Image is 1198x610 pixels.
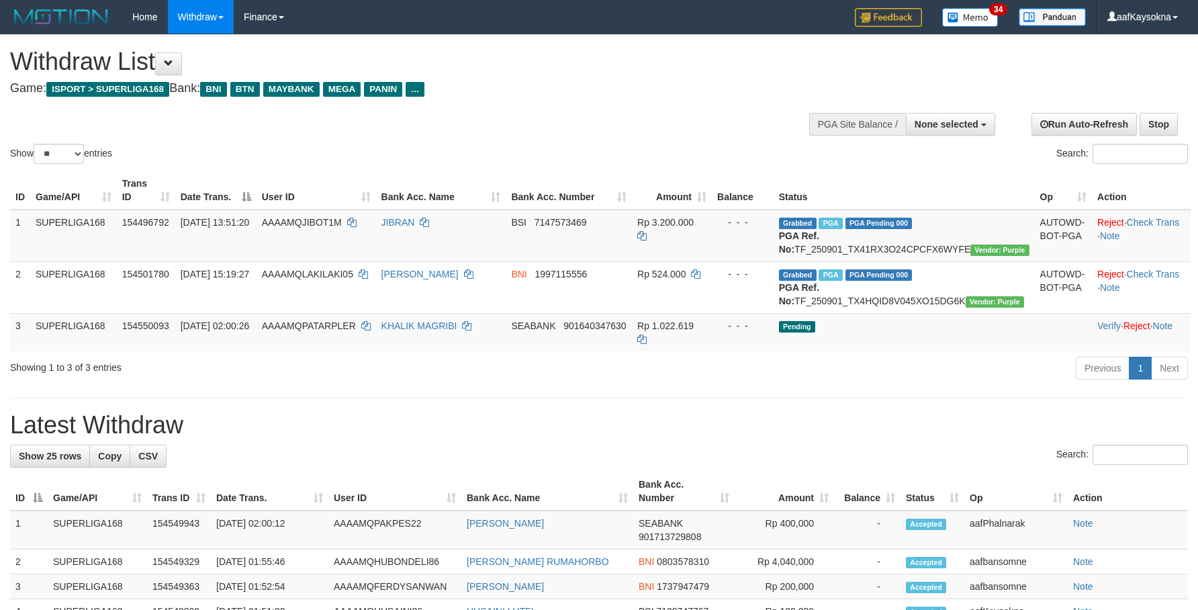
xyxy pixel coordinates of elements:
[535,269,587,279] span: Copy 1997115556 to clipboard
[511,217,526,228] span: BSI
[535,217,587,228] span: Copy 7147573469 to clipboard
[10,7,112,27] img: MOTION_logo.png
[819,218,842,229] span: Marked by aafsoumeymey
[181,217,249,228] span: [DATE] 13:51:20
[639,581,654,592] span: BNI
[774,261,1035,313] td: TF_250901_TX4HQID8V045XO15DG6K
[122,217,169,228] span: 154496792
[1140,113,1178,136] a: Stop
[964,574,1068,599] td: aafbansomne
[1127,217,1180,228] a: Check Trans
[1153,320,1173,331] a: Note
[1073,518,1093,529] a: Note
[639,518,683,529] span: SEABANK
[262,217,342,228] span: AAAAMQJIBOT1M
[10,574,48,599] td: 3
[906,519,946,530] span: Accepted
[1056,144,1188,164] label: Search:
[774,210,1035,262] td: TF_250901_TX41RX3O24CPCFX6WYFE
[10,82,785,95] h4: Game: Bank:
[211,511,328,550] td: [DATE] 02:00:12
[511,269,526,279] span: BNI
[964,550,1068,574] td: aafbansomne
[1056,445,1188,465] label: Search:
[263,82,320,97] span: MAYBANK
[10,144,112,164] label: Show entries
[964,472,1068,511] th: Op: activate to sort column ascending
[200,82,226,97] span: BNI
[10,445,90,468] a: Show 25 rows
[10,550,48,574] td: 2
[467,518,544,529] a: [PERSON_NAME]
[328,574,461,599] td: AAAAMQFERDYSANWAN
[10,355,489,374] div: Showing 1 to 3 of 3 entries
[381,320,457,331] a: KHALIK MAGRIBI
[845,218,913,229] span: PGA Pending
[89,445,130,468] a: Copy
[262,320,356,331] span: AAAAMQPATARPLER
[262,269,353,279] span: AAAAMQLAKILAKI05
[211,574,328,599] td: [DATE] 01:52:54
[779,321,815,333] span: Pending
[964,511,1068,550] td: aafPhalnarak
[717,319,768,333] div: - - -
[637,217,694,228] span: Rp 3.200.000
[30,313,117,351] td: SUPERLIGA168
[10,171,30,210] th: ID
[406,82,424,97] span: ...
[834,511,901,550] td: -
[1092,171,1191,210] th: Action
[1073,556,1093,567] a: Note
[122,269,169,279] span: 154501780
[906,582,946,593] span: Accepted
[147,550,211,574] td: 154549329
[257,171,376,210] th: User ID: activate to sort column ascending
[181,269,249,279] span: [DATE] 15:19:27
[10,412,1188,439] h1: Latest Withdraw
[906,557,946,568] span: Accepted
[834,472,901,511] th: Balance: activate to sort column ascending
[563,320,626,331] span: Copy 901640347630 to clipboard
[970,245,1029,256] span: Vendor URL: https://trx4.1velocity.biz
[1073,581,1093,592] a: Note
[230,82,260,97] span: BTN
[657,556,709,567] span: Copy 0803578310 to clipboard
[845,269,913,281] span: PGA Pending
[1100,282,1120,293] a: Note
[735,472,834,511] th: Amount: activate to sort column ascending
[48,511,147,550] td: SUPERLIGA168
[1127,269,1180,279] a: Check Trans
[467,581,544,592] a: [PERSON_NAME]
[717,267,768,281] div: - - -
[138,451,158,462] span: CSV
[181,320,249,331] span: [DATE] 02:00:26
[130,445,167,468] a: CSV
[633,472,735,511] th: Bank Acc. Number: activate to sort column ascending
[779,269,817,281] span: Grabbed
[10,48,785,75] h1: Withdraw List
[467,556,609,567] a: [PERSON_NAME] RUMAHORBO
[147,472,211,511] th: Trans ID: activate to sort column ascending
[1097,217,1124,228] a: Reject
[1092,261,1191,313] td: · ·
[855,8,922,27] img: Feedback.jpg
[34,144,84,164] select: Showentries
[48,472,147,511] th: Game/API: activate to sort column ascending
[779,230,819,255] b: PGA Ref. No:
[717,216,768,229] div: - - -
[364,82,402,97] span: PANIN
[1035,210,1092,262] td: AUTOWD-BOT-PGA
[30,210,117,262] td: SUPERLIGA168
[1123,320,1150,331] a: Reject
[147,511,211,550] td: 154549943
[461,472,633,511] th: Bank Acc. Name: activate to sort column ascending
[906,113,995,136] button: None selected
[10,472,48,511] th: ID: activate to sort column descending
[10,210,30,262] td: 1
[1097,269,1124,279] a: Reject
[211,472,328,511] th: Date Trans.: activate to sort column ascending
[915,119,978,130] span: None selected
[901,472,964,511] th: Status: activate to sort column ascending
[942,8,999,27] img: Button%20Memo.svg
[1092,313,1191,351] td: · ·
